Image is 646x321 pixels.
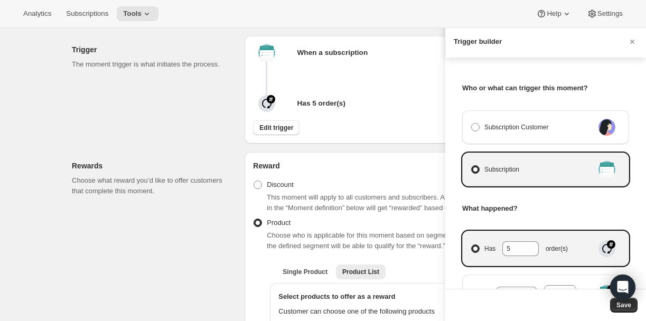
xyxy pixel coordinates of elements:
[610,298,638,313] button: Save
[123,10,142,18] span: Tools
[117,6,158,21] button: Tools
[484,241,568,255] span: Has order(s)
[462,203,629,214] h3: What happened?
[581,6,629,21] button: Settings
[502,241,523,255] input: Hasorder(s)
[610,275,635,300] div: Open Intercom Messenger
[530,6,578,21] button: Help
[23,10,51,18] span: Analytics
[616,301,631,309] span: Save
[484,285,592,303] span: Is old
[484,122,548,133] span: Subscription Customer
[547,10,561,18] span: Help
[484,164,519,175] span: Subscription
[462,83,629,93] h3: Who or what can trigger this moment?
[66,10,108,18] span: Subscriptions
[454,36,502,47] h3: Trigger builder
[496,287,521,300] input: Is old
[627,36,638,47] button: Cancel
[597,10,623,18] span: Settings
[60,6,115,21] button: Subscriptions
[17,6,58,21] button: Analytics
